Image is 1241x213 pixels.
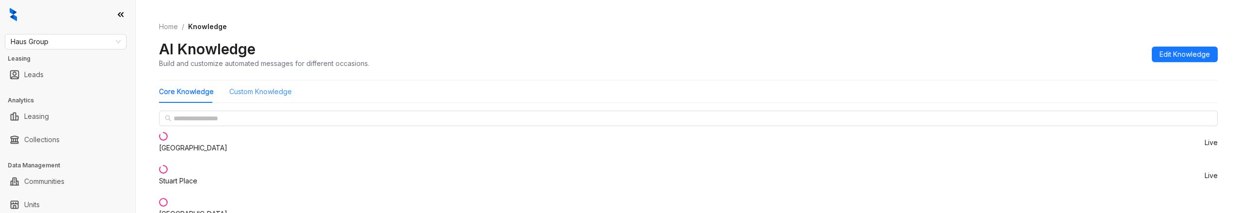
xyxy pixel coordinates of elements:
[159,40,255,58] h2: AI Knowledge
[182,21,184,32] li: /
[1205,172,1218,179] span: Live
[188,22,227,31] span: Knowledge
[24,172,64,191] a: Communities
[2,130,133,149] li: Collections
[159,86,214,97] div: Core Knowledge
[2,172,133,191] li: Communities
[2,65,133,84] li: Leads
[11,34,121,49] span: Haus Group
[159,58,369,68] div: Build and customize automated messages for different occasions.
[8,54,135,63] h3: Leasing
[10,8,17,21] img: logo
[24,65,44,84] a: Leads
[8,96,135,105] h3: Analytics
[8,161,135,170] h3: Data Management
[157,21,180,32] a: Home
[159,176,197,186] div: Stuart Place
[165,115,172,122] span: search
[2,107,133,126] li: Leasing
[229,86,292,97] div: Custom Knowledge
[24,107,49,126] a: Leasing
[1205,139,1218,146] span: Live
[159,143,227,153] div: [GEOGRAPHIC_DATA]
[1152,47,1218,62] button: Edit Knowledge
[1160,49,1210,60] span: Edit Knowledge
[24,130,60,149] a: Collections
